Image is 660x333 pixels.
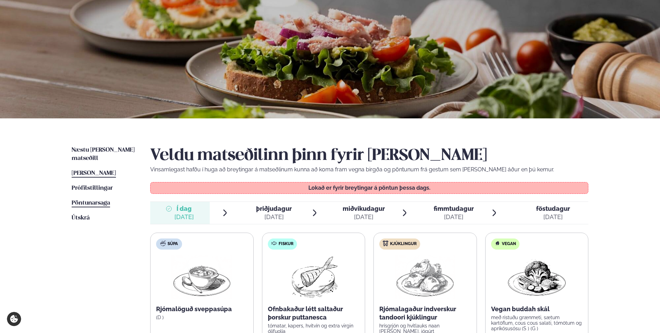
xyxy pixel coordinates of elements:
p: (D ) [156,315,248,320]
img: chicken.svg [383,241,388,246]
img: fish.svg [271,241,277,246]
img: Chicken-thighs.png [395,255,455,299]
span: Kjúklingur [390,241,417,247]
span: Vegan [502,241,516,247]
span: Súpa [168,241,178,247]
h2: Veldu matseðilinn þinn fyrir [PERSON_NAME] [150,146,588,165]
span: Í dag [174,205,194,213]
img: Soup.png [171,255,232,299]
a: Prófílstillingar [72,184,113,192]
a: Pöntunarsaga [72,199,110,207]
div: [DATE] [536,213,570,221]
span: Fiskur [279,241,293,247]
span: [PERSON_NAME] [72,170,116,176]
div: [DATE] [174,213,194,221]
img: soup.svg [160,241,166,246]
span: miðvikudagur [343,205,385,212]
img: Fish.png [283,255,344,299]
a: Cookie settings [7,312,21,326]
span: föstudagur [536,205,570,212]
a: [PERSON_NAME] [72,169,116,178]
span: Næstu [PERSON_NAME] matseðill [72,147,135,161]
p: Lokað er fyrir breytingar á pöntun þessa dags. [157,185,581,191]
p: Ofnbakaður létt saltaður þorskur puttanesca [268,305,360,322]
img: Vegan.png [506,255,567,299]
span: Prófílstillingar [72,185,113,191]
div: [DATE] [434,213,474,221]
a: Útskrá [72,214,90,222]
div: [DATE] [343,213,385,221]
p: Rjómalagaður indverskur tandoori kjúklingur [379,305,471,322]
img: Vegan.svg [495,241,500,246]
span: þriðjudagur [256,205,292,212]
p: Vinsamlegast hafðu í huga að breytingar á matseðlinum kunna að koma fram vegna birgða og pöntunum... [150,165,588,174]
p: Vegan buddah skál [491,305,583,313]
span: fimmtudagur [434,205,474,212]
a: Næstu [PERSON_NAME] matseðill [72,146,136,163]
span: Pöntunarsaga [72,200,110,206]
div: [DATE] [256,213,292,221]
p: Rjómalöguð sveppasúpa [156,305,248,313]
span: Útskrá [72,215,90,221]
p: með ristuðu grænmeti, sætum kartöflum, cous cous salati, tómötum og apríkósusósu (S ) (G ) [491,315,583,331]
